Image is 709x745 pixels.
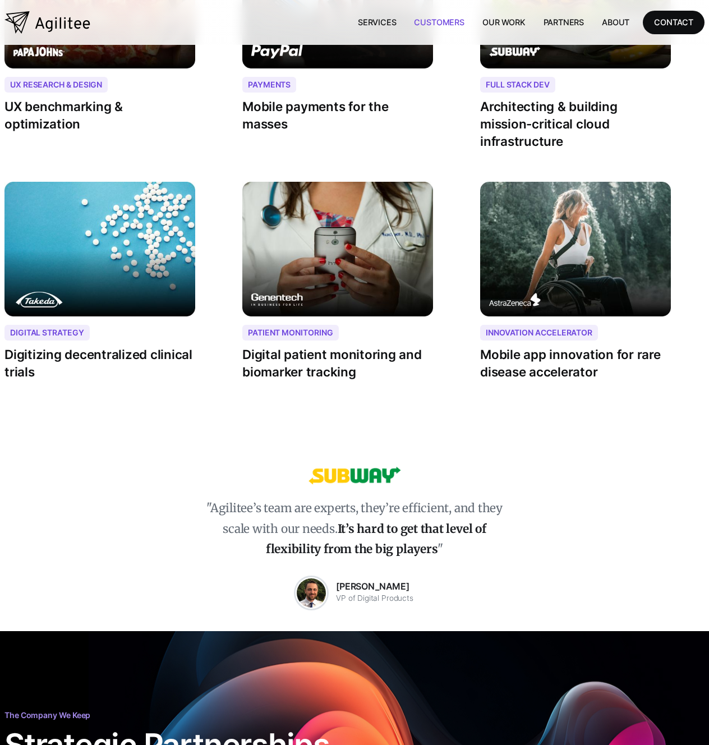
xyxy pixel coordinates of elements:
[480,98,671,150] p: Architecting & building mission-critical cloud infrastructure
[473,11,535,34] a: Our Work
[4,325,90,341] div: Digital Strategy
[4,98,195,133] p: UX benchmarking & optimization
[593,11,638,34] a: About
[336,592,413,605] div: VP of Digital Products
[4,707,669,723] div: The company we keep
[336,581,409,592] strong: [PERSON_NAME]
[480,346,671,381] p: Mobile app innovation for rare disease accelerator
[4,77,108,93] div: UX Research & Design
[654,15,693,29] div: CONTACT
[4,346,195,381] p: Digitizing decentralized clinical trials
[535,11,593,34] a: Partners
[405,11,473,34] a: Customers
[4,11,90,34] a: home
[195,498,514,559] p: "Agilitee’s team are experts, they’re efficient, and they scale with our needs. "
[480,325,598,341] div: Innovation Accelerator
[266,522,486,557] strong: It’s hard to get that level of flexibility from the big players
[480,77,555,93] div: Full Stack Dev
[242,346,433,381] p: Digital patient monitoring and biomarker tracking
[242,77,296,93] div: Payments
[242,325,339,341] div: Patient Monitoring
[242,98,433,133] p: Mobile payments for the masses
[643,11,705,34] a: CONTACT
[349,11,406,34] a: Services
